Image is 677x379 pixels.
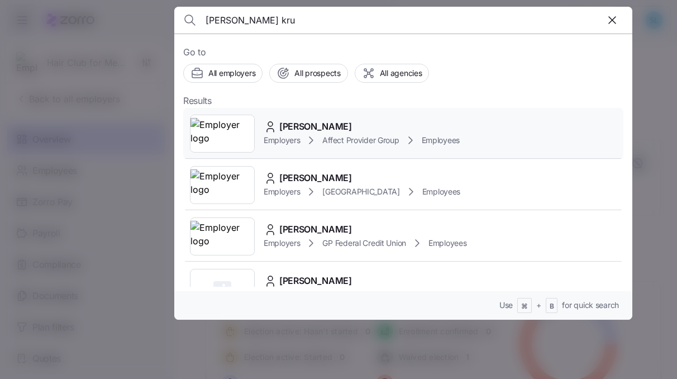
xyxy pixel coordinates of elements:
span: [GEOGRAPHIC_DATA] [322,186,399,197]
span: Employers [264,135,300,146]
span: B [550,302,554,311]
span: Employers [264,186,300,197]
span: [PERSON_NAME] [279,120,352,134]
span: [PERSON_NAME] [279,274,352,288]
span: All prospects [294,68,340,79]
span: Affect Provider Group [322,135,399,146]
span: [PERSON_NAME] [279,171,352,185]
img: Employer logo [190,169,254,201]
span: GP Federal Credit Union [322,238,406,249]
button: All prospects [269,64,347,83]
img: Employer logo [190,221,254,252]
img: Employer logo [190,118,254,149]
span: All employers [208,68,255,79]
span: Go to [183,45,623,59]
button: All employers [183,64,263,83]
span: [PERSON_NAME] [279,222,352,236]
span: Use [499,300,513,311]
span: for quick search [562,300,619,311]
span: + [536,300,541,311]
span: Results [183,94,212,108]
span: Employees [422,135,460,146]
span: Employees [428,238,466,249]
span: Employers [264,238,300,249]
span: Employees [422,186,460,197]
span: ⌘ [521,302,528,311]
button: All agencies [355,64,430,83]
span: All agencies [380,68,422,79]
